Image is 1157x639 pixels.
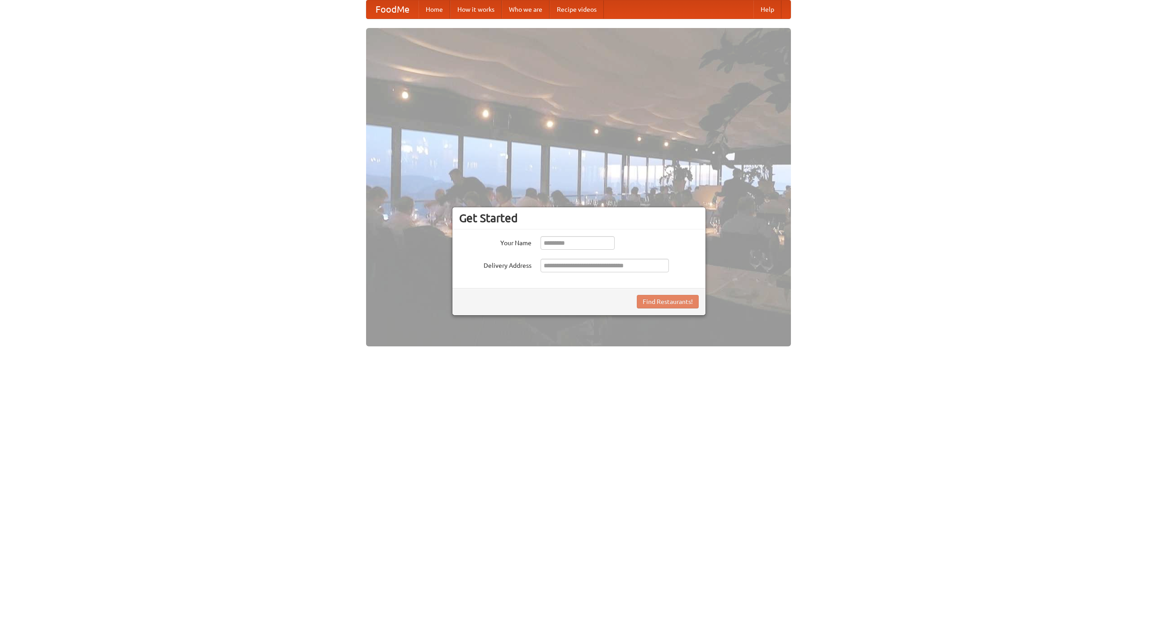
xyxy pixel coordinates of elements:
a: Who we are [502,0,550,19]
a: Recipe videos [550,0,604,19]
h3: Get Started [459,211,699,225]
label: Delivery Address [459,259,531,270]
button: Find Restaurants! [637,295,699,308]
a: FoodMe [367,0,419,19]
a: Home [419,0,450,19]
label: Your Name [459,236,531,247]
a: How it works [450,0,502,19]
a: Help [753,0,781,19]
